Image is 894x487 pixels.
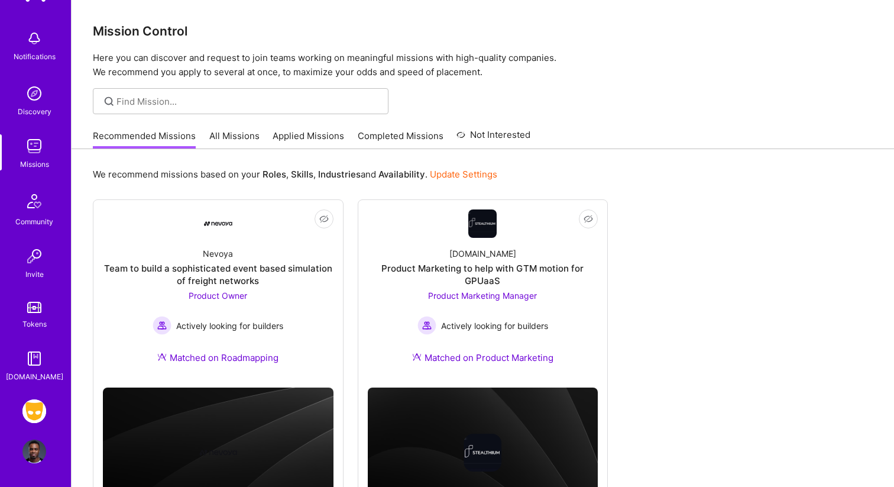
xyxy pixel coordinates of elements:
[464,434,501,472] img: Company logo
[273,130,344,149] a: Applied Missions
[20,158,49,170] div: Missions
[417,316,436,335] img: Actively looking for builders
[441,320,548,332] span: Actively looking for builders
[6,370,63,383] div: [DOMAIN_NAME]
[176,320,283,332] span: Actively looking for builders
[189,291,247,301] span: Product Owner
[22,134,46,158] img: teamwork
[93,24,873,38] h3: Mission Control
[20,399,49,423] a: Grindr: Product & Marketing
[93,168,497,180] p: We recommend missions based on your , , and .
[103,262,333,287] div: Team to build a sophisticated event based simulation of freight networks
[22,318,47,330] div: Tokens
[368,262,598,287] div: Product Marketing to help with GTM motion for GPUaaS
[584,214,593,224] i: icon EyeClosed
[157,352,167,362] img: Ateam Purple Icon
[319,214,329,224] i: icon EyeClosed
[358,130,443,149] a: Completed Missions
[22,347,46,370] img: guide book
[103,209,333,378] a: Company LogoNevoyaTeam to build a sophisticated event based simulation of freight networksProduct...
[203,247,233,260] div: Nevoya
[412,351,553,364] div: Matched on Product Marketing
[22,399,46,423] img: Grindr: Product & Marketing
[20,440,49,463] a: User Avatar
[22,27,46,50] img: bell
[199,434,237,472] img: Company logo
[430,169,497,180] a: Update Settings
[318,169,361,180] b: Industries
[93,51,873,79] p: Here you can discover and request to join teams working on meaningful missions with high-quality ...
[15,215,53,228] div: Community
[368,209,598,378] a: Company Logo[DOMAIN_NAME]Product Marketing to help with GTM motion for GPUaaSProduct Marketing Ma...
[456,128,530,149] a: Not Interested
[157,351,278,364] div: Matched on Roadmapping
[291,169,313,180] b: Skills
[378,169,425,180] b: Availability
[412,352,422,362] img: Ateam Purple Icon
[153,316,171,335] img: Actively looking for builders
[116,95,380,108] input: Find Mission...
[468,209,497,238] img: Company Logo
[209,130,260,149] a: All Missions
[204,221,232,226] img: Company Logo
[14,50,56,63] div: Notifications
[102,95,116,108] i: icon SearchGrey
[22,244,46,268] img: Invite
[20,187,48,215] img: Community
[22,82,46,105] img: discovery
[25,268,44,280] div: Invite
[93,130,196,149] a: Recommended Missions
[18,105,51,118] div: Discovery
[263,169,286,180] b: Roles
[428,291,537,301] span: Product Marketing Manager
[27,302,41,313] img: tokens
[22,440,46,463] img: User Avatar
[449,247,516,260] div: [DOMAIN_NAME]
